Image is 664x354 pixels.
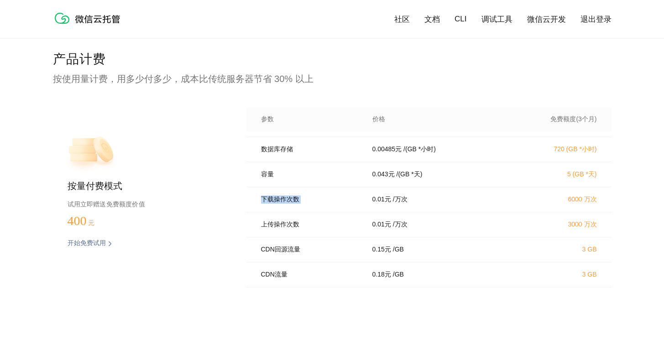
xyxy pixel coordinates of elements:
[580,14,612,25] a: 退出登录
[455,15,466,24] a: CLI
[53,72,612,85] p: 按使用量计费，用多少付多少，成本比传统服务器节省 30% 以上
[517,145,597,154] p: 720 (GB *小时)
[403,145,436,154] p: / (GB *小时)
[372,115,385,123] p: 价格
[53,51,612,69] p: 产品计费
[517,246,597,253] p: 3 GB
[393,271,404,279] p: / GB
[393,246,404,254] p: / GB
[88,220,94,226] span: 元
[372,221,391,229] p: 0.01 元
[261,271,360,279] p: CDN流量
[372,195,391,204] p: 0.01 元
[68,214,113,228] p: 400
[397,170,423,179] p: / (GB *天)
[68,180,217,193] p: 按量付费模式
[393,195,408,204] p: / 万次
[372,271,391,279] p: 0.18 元
[261,195,360,204] p: 下载操作次数
[393,221,408,229] p: / 万次
[261,246,360,254] p: CDN回源流量
[68,198,217,210] p: 试用立即赠送免费额度价值
[372,145,402,154] p: 0.00485 元
[517,271,597,278] p: 3 GB
[261,170,360,179] p: 容量
[517,170,597,179] p: 5 (GB *天)
[68,239,106,248] p: 开始免费试用
[424,14,440,25] a: 文档
[261,115,360,123] p: 参数
[261,221,360,229] p: 上传操作次数
[517,195,597,204] p: 6000 万次
[517,115,597,123] p: 免费额度(3个月)
[517,221,597,229] p: 3000 万次
[527,14,566,25] a: 微信云开发
[394,14,410,25] a: 社区
[53,21,126,29] a: 微信云托管
[481,14,512,25] a: 调试工具
[372,170,395,179] p: 0.043 元
[53,9,126,27] img: 微信云托管
[261,145,360,154] p: 数据库存储
[372,246,391,254] p: 0.15 元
